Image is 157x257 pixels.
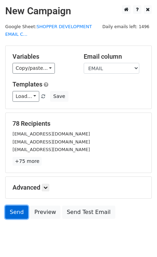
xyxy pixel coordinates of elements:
[84,53,144,60] h5: Email column
[122,224,157,257] iframe: Chat Widget
[5,206,28,219] a: Send
[100,23,152,31] span: Daily emails left: 1496
[13,139,90,144] small: [EMAIL_ADDRESS][DOMAIN_NAME]
[5,24,92,37] a: SHOPPER DEVELOPMENT EMAIL C...
[50,91,68,102] button: Save
[13,53,73,60] h5: Variables
[30,206,60,219] a: Preview
[5,5,152,17] h2: New Campaign
[13,120,144,127] h5: 78 Recipients
[62,206,115,219] a: Send Test Email
[13,147,90,152] small: [EMAIL_ADDRESS][DOMAIN_NAME]
[13,184,144,191] h5: Advanced
[13,91,39,102] a: Load...
[13,157,42,166] a: +75 more
[5,24,92,37] small: Google Sheet:
[13,63,55,74] a: Copy/paste...
[100,24,152,29] a: Daily emails left: 1496
[13,81,42,88] a: Templates
[13,131,90,136] small: [EMAIL_ADDRESS][DOMAIN_NAME]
